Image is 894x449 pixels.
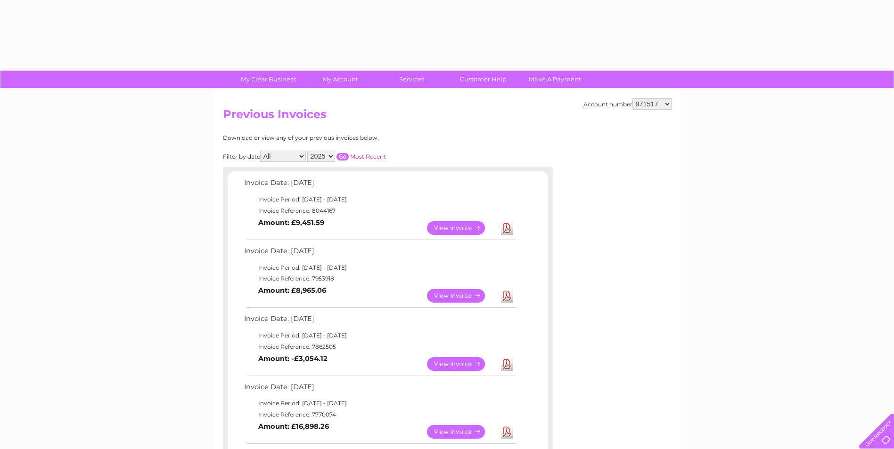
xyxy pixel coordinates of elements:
[242,313,517,330] td: Invoice Date: [DATE]
[242,398,517,409] td: Invoice Period: [DATE] - [DATE]
[242,194,517,205] td: Invoice Period: [DATE] - [DATE]
[230,71,307,88] a: My Clear Business
[223,135,470,141] div: Download or view any of your previous invoices below.
[501,425,513,439] a: Download
[373,71,451,88] a: Services
[242,330,517,341] td: Invoice Period: [DATE] - [DATE]
[583,98,672,110] div: Account number
[242,273,517,284] td: Invoice Reference: 7953918
[427,357,496,371] a: View
[501,357,513,371] a: Download
[258,354,328,363] b: Amount: -£3,054.12
[258,218,324,227] b: Amount: £9,451.59
[242,381,517,398] td: Invoice Date: [DATE]
[258,422,329,431] b: Amount: £16,898.26
[223,108,672,126] h2: Previous Invoices
[223,151,470,162] div: Filter by date
[242,205,517,216] td: Invoice Reference: 8044167
[427,425,496,439] a: View
[242,341,517,353] td: Invoice Reference: 7862505
[242,245,517,262] td: Invoice Date: [DATE]
[242,409,517,420] td: Invoice Reference: 7770074
[258,286,326,295] b: Amount: £8,965.06
[501,289,513,303] a: Download
[301,71,379,88] a: My Account
[501,221,513,235] a: Download
[427,289,496,303] a: View
[444,71,522,88] a: Customer Help
[516,71,594,88] a: Make A Payment
[427,221,496,235] a: View
[242,176,517,194] td: Invoice Date: [DATE]
[242,262,517,273] td: Invoice Period: [DATE] - [DATE]
[350,153,386,160] a: Most Recent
